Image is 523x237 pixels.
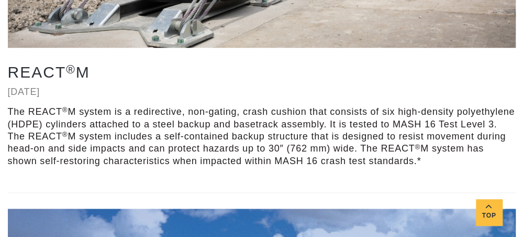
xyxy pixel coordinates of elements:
[476,199,502,225] a: Top
[8,106,516,167] p: The REACT M system is a redirective, non-gating, crash cushion that consists of six high-density ...
[66,63,76,76] sup: ®
[8,87,40,97] a: [DATE]
[62,106,68,114] sup: ®
[476,210,502,222] span: Top
[62,131,68,138] sup: ®
[8,63,90,81] a: REACT®M
[415,143,420,151] sup: ®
